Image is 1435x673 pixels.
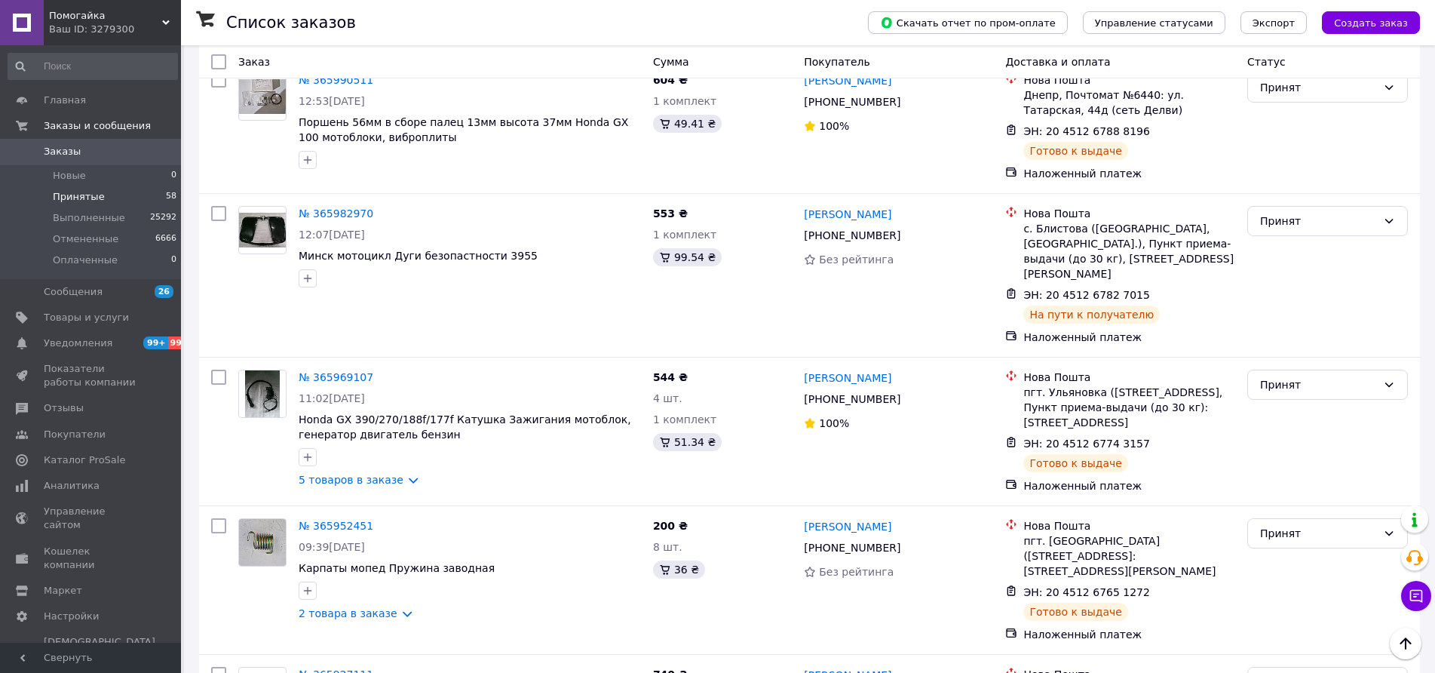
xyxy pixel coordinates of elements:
[299,116,628,143] a: Поршень 56мм в сборе палец 13мм высота 37мм Honda GX 100 мотоблоки, виброплиты
[299,34,397,46] a: 3 товара в заказе
[44,453,125,467] span: Каталог ProSale
[1334,17,1408,29] span: Создать заказ
[238,72,287,121] a: Фото товару
[653,74,688,86] span: 604 ₴
[53,211,125,225] span: Выполненные
[804,519,891,534] a: [PERSON_NAME]
[1023,533,1235,579] div: пгт. [GEOGRAPHIC_DATA] ([STREET_ADDRESS]: [STREET_ADDRESS][PERSON_NAME]
[44,285,103,299] span: Сообщения
[653,392,682,404] span: 4 шт.
[1023,627,1235,642] div: Наложенный платеж
[653,371,688,383] span: 544 ₴
[653,541,682,553] span: 8 шт.
[1023,603,1127,621] div: Готово к выдаче
[1023,221,1235,281] div: с. Блистова ([GEOGRAPHIC_DATA], [GEOGRAPHIC_DATA].), Пункт приема-выдачи (до 30 кг), [STREET_ADDR...
[653,207,688,220] span: 553 ₴
[1247,56,1286,68] span: Статус
[238,56,270,68] span: Заказ
[1260,376,1377,393] div: Принят
[1023,385,1235,430] div: пгт. Ульяновка ([STREET_ADDRESS], Пункт приема-выдачи (до 30 кг): [STREET_ADDRESS]
[299,562,495,574] a: Карпаты мопед Пружина заводная
[1023,88,1235,118] div: Днепр, Почтомат №6440: ул. Татарская, 44д (сеть Делви)
[653,95,716,107] span: 1 комплект
[171,169,176,183] span: 0
[1023,306,1160,324] div: На пути к получателю
[1023,142,1127,160] div: Готово к выдаче
[653,229,716,241] span: 1 комплект
[44,362,140,389] span: Показатели работы компании
[299,74,373,86] a: № 365990511
[44,545,140,572] span: Кошелек компании
[819,254,894,266] span: Без рейтинга
[1401,581,1431,611] button: Чат с покупателем
[804,56,870,68] span: Покупатель
[1023,289,1150,301] span: ЭН: 20 4512 6782 7015
[44,584,82,598] span: Маркет
[1390,628,1421,659] button: Наверх
[239,519,286,565] img: Фото товару
[819,566,894,578] span: Без рейтинга
[53,232,118,246] span: Отмененные
[53,169,86,183] span: Новые
[299,413,631,441] a: Honda GX 390/270/188f/177f Катушка Зажигания мотоблок, генератор двигатель бензин
[819,120,849,132] span: 100%
[1023,518,1235,533] div: Нова Пошта
[49,23,181,36] div: Ваш ID: 3279300
[155,232,176,246] span: 6666
[1023,478,1235,493] div: Наложенный платеж
[44,336,112,350] span: Уведомления
[1023,125,1150,137] span: ЭН: 20 4512 6788 8196
[299,474,403,486] a: 5 товаров в заказе
[299,229,365,241] span: 12:07[DATE]
[801,91,903,112] div: [PHONE_NUMBER]
[1023,72,1235,88] div: Нова Пошта
[150,211,176,225] span: 25292
[155,285,173,298] span: 26
[53,254,118,267] span: Оплаченные
[44,119,151,133] span: Заказы и сообщения
[143,336,168,349] span: 99+
[653,520,688,532] span: 200 ₴
[868,11,1068,34] button: Скачать отчет по пром-оплате
[1253,17,1295,29] span: Экспорт
[299,392,365,404] span: 11:02[DATE]
[1023,586,1150,598] span: ЭН: 20 4512 6765 1272
[168,336,193,349] span: 99+
[44,505,140,532] span: Управление сайтом
[801,225,903,246] div: [PHONE_NUMBER]
[804,73,891,88] a: [PERSON_NAME]
[299,250,538,262] a: Минск мотоцикл Дуги безопастности 3955
[299,207,373,220] a: № 365982970
[653,115,722,133] div: 49.41 ₴
[1083,11,1225,34] button: Управление статусами
[1095,17,1213,29] span: Управление статусами
[226,14,356,32] h1: Список заказов
[299,607,397,619] a: 2 товара в заказе
[44,401,84,415] span: Отзывы
[819,417,849,429] span: 100%
[653,248,722,266] div: 99.54 ₴
[1307,16,1420,28] a: Создать заказ
[299,95,365,107] span: 12:53[DATE]
[239,79,286,115] img: Фото товару
[53,190,105,204] span: Принятые
[1322,11,1420,34] button: Создать заказ
[653,413,716,426] span: 1 комплект
[44,428,106,441] span: Покупатели
[653,561,705,579] div: 36 ₴
[299,371,373,383] a: № 365969107
[804,207,891,222] a: [PERSON_NAME]
[44,94,86,107] span: Главная
[245,370,280,417] img: Фото товару
[1023,206,1235,221] div: Нова Пошта
[8,53,178,80] input: Поиск
[1023,370,1235,385] div: Нова Пошта
[49,9,162,23] span: Помогайка
[1023,166,1235,181] div: Наложенный платеж
[44,311,129,324] span: Товары и услуги
[238,370,287,418] a: Фото товару
[1023,330,1235,345] div: Наложенный платеж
